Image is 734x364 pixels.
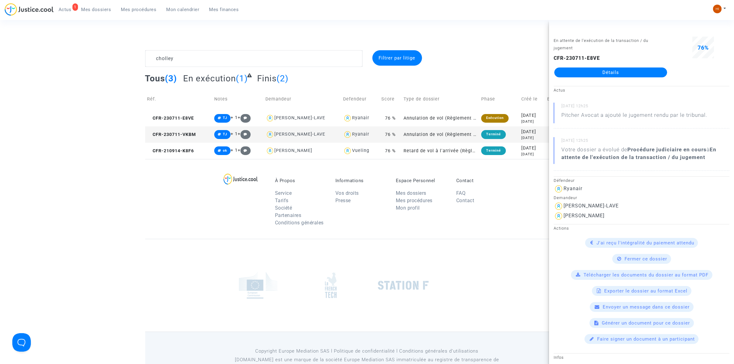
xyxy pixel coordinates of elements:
[521,135,543,141] div: [DATE]
[401,88,479,110] td: Type de dossier
[554,178,575,183] small: Défendeur
[275,212,301,218] a: Partenaires
[209,7,239,12] span: Mes finances
[519,88,545,110] td: Créé le
[238,148,251,153] span: +
[597,336,695,342] span: Faire signer un document à un participant
[561,103,729,111] small: [DATE] 12h25
[335,178,387,183] p: Informations
[238,115,251,120] span: +
[343,130,352,139] img: icon-user.svg
[479,88,519,110] td: Phase
[352,132,369,137] div: Ryanair
[401,126,479,143] td: Annulation de vol (Règlement CE n°261/2004)
[554,201,564,211] img: icon-user.svg
[12,333,31,352] iframe: Help Scout Beacon - Open
[521,145,543,152] div: [DATE]
[554,55,600,61] b: CFR-230711-E8VE
[121,7,157,12] span: Mes procédures
[257,73,277,84] span: Finis
[554,38,648,50] small: En attente de l'exécution de la transaction / du jugement
[343,114,352,123] img: icon-user.svg
[274,132,325,137] div: [PERSON_NAME]-LAVE
[564,203,619,209] div: [PERSON_NAME]-LAVE
[564,186,582,191] div: Ryanair
[239,272,277,299] img: europe_commision.png
[231,148,238,153] span: + 1
[147,116,194,121] span: CFR-230711-E8VE
[396,190,426,196] a: Mes dossiers
[238,131,251,137] span: +
[275,205,292,211] a: Société
[521,119,543,124] div: [DATE]
[564,213,605,219] div: [PERSON_NAME]
[627,146,707,153] b: Procédure judiciaire en cours
[625,256,667,262] span: Fermer ce dossier
[561,146,729,161] div: Votre dossier a évolué de à
[401,110,479,126] td: Annulation de vol (Règlement CE n°261/2004)
[162,5,204,14] a: Mon calendrier
[603,304,690,310] span: Envoyer un message dans ce dossier
[204,5,244,14] a: Mes finances
[713,5,722,13] img: fc99b196863ffcca57bb8fe2645aafd9
[597,240,694,246] span: J'ai reçu l'intégralité du paiement attendu
[335,190,359,196] a: Vos droits
[223,149,227,153] span: ok
[456,190,466,196] a: FAQ
[554,211,564,221] img: icon-user.svg
[274,115,325,121] div: [PERSON_NAME]-LAVE
[275,178,326,183] p: À Propos
[385,148,396,153] span: 76 %
[584,272,709,278] span: Télécharger les documents du dossier au format PDF
[698,44,709,51] span: 76%
[275,220,324,226] a: Conditions générales
[59,7,72,12] span: Actus
[554,184,564,194] img: icon-user.svg
[236,73,248,84] span: (1)
[81,7,111,12] span: Mes dossiers
[266,114,275,123] img: icon-user.svg
[521,112,543,119] div: [DATE]
[561,138,729,146] small: [DATE] 12h25
[352,148,369,153] div: Vueling
[554,355,564,360] small: Infos
[275,198,289,203] a: Tarifs
[223,116,227,120] span: TJ
[145,88,212,110] td: Réf.
[481,146,506,155] div: Terminé
[554,195,577,200] small: Demandeur
[545,88,576,110] td: Expire le
[456,178,507,183] p: Contact
[231,115,238,120] span: + 1
[231,131,238,137] span: + 1
[223,174,258,185] img: logo-lg.svg
[561,111,707,122] p: Pitcher Avocat a ajouté le jugement rendu par le tribunal.
[165,73,177,84] span: (3)
[212,88,263,110] td: Notes
[554,226,569,231] small: Actions
[227,347,507,355] p: Copyright Europe Mediation SAS l Politique de confidentialité l Conditions générales d’utilisa...
[277,73,289,84] span: (2)
[5,3,54,16] img: jc-logo.svg
[396,205,420,211] a: Mon profil
[147,132,196,137] span: CFR-230711-VKBM
[223,132,227,136] span: TJ
[266,130,275,139] img: icon-user.svg
[456,198,474,203] a: Contact
[521,129,543,135] div: [DATE]
[325,272,337,298] img: french_tech.png
[116,5,162,14] a: Mes procédures
[264,88,341,110] td: Demandeur
[352,115,369,121] div: Ryanair
[145,73,165,84] span: Tous
[341,88,379,110] td: Defendeur
[521,152,543,157] div: [DATE]
[379,55,416,61] span: Filtrer par litige
[401,143,479,159] td: Retard de vol à l'arrivée (Règlement CE n°261/2004)
[343,146,352,155] img: icon-user.svg
[379,88,401,110] td: Score
[385,132,396,137] span: 76 %
[396,178,447,183] p: Espace Personnel
[166,7,199,12] span: Mon calendrier
[481,130,506,139] div: Terminé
